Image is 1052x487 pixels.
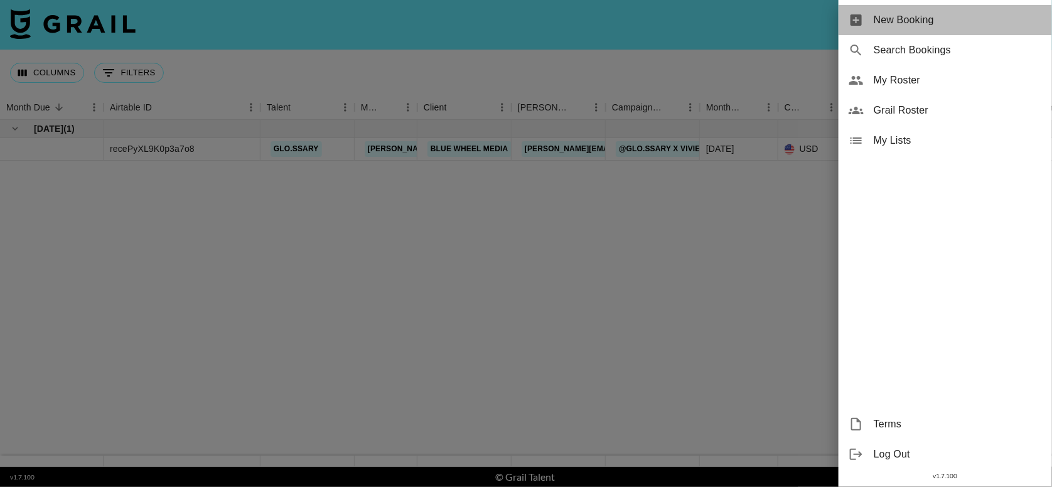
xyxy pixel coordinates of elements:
span: Grail Roster [874,103,1042,118]
div: v 1.7.100 [839,469,1052,483]
div: New Booking [839,5,1052,35]
div: Log Out [839,439,1052,469]
span: Terms [874,417,1042,432]
div: Search Bookings [839,35,1052,65]
span: My Roster [874,73,1042,88]
span: Search Bookings [874,43,1042,58]
div: My Lists [839,126,1052,156]
span: My Lists [874,133,1042,148]
div: Grail Roster [839,95,1052,126]
div: Terms [839,409,1052,439]
div: My Roster [839,65,1052,95]
span: Log Out [874,447,1042,462]
span: New Booking [874,13,1042,28]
